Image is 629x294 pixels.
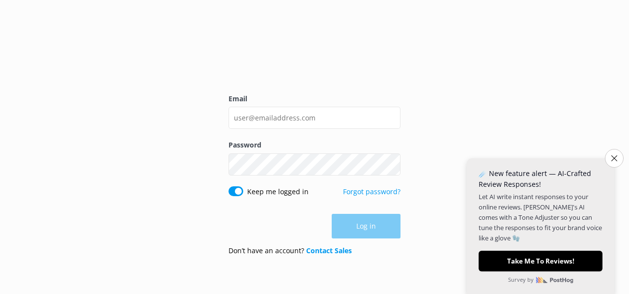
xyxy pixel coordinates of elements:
[229,140,400,150] label: Password
[306,246,352,255] a: Contact Sales
[247,186,309,197] label: Keep me logged in
[229,245,352,256] p: Don’t have an account?
[381,154,400,174] button: Show password
[229,93,400,104] label: Email
[343,187,400,196] a: Forgot password?
[229,107,400,129] input: user@emailaddress.com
